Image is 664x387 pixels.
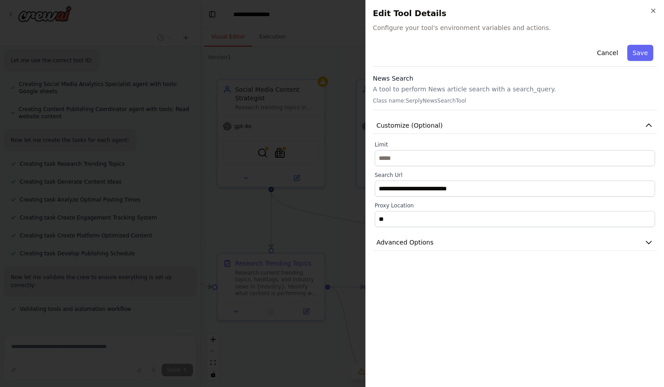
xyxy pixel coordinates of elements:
[375,172,655,179] label: Search Url
[373,23,657,32] span: Configure your tool's environment variables and actions.
[373,7,657,20] h2: Edit Tool Details
[373,234,657,251] button: Advanced Options
[377,121,443,130] span: Customize (Optional)
[375,141,655,148] label: Limit
[373,117,657,134] button: Customize (Optional)
[373,85,657,94] p: A tool to perform News article search with a search_query.
[377,238,434,247] span: Advanced Options
[591,45,623,61] button: Cancel
[375,202,655,209] label: Proxy Location
[373,97,657,104] p: Class name: SerplyNewsSearchTool
[373,74,657,83] h3: News Search
[627,45,653,61] button: Save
